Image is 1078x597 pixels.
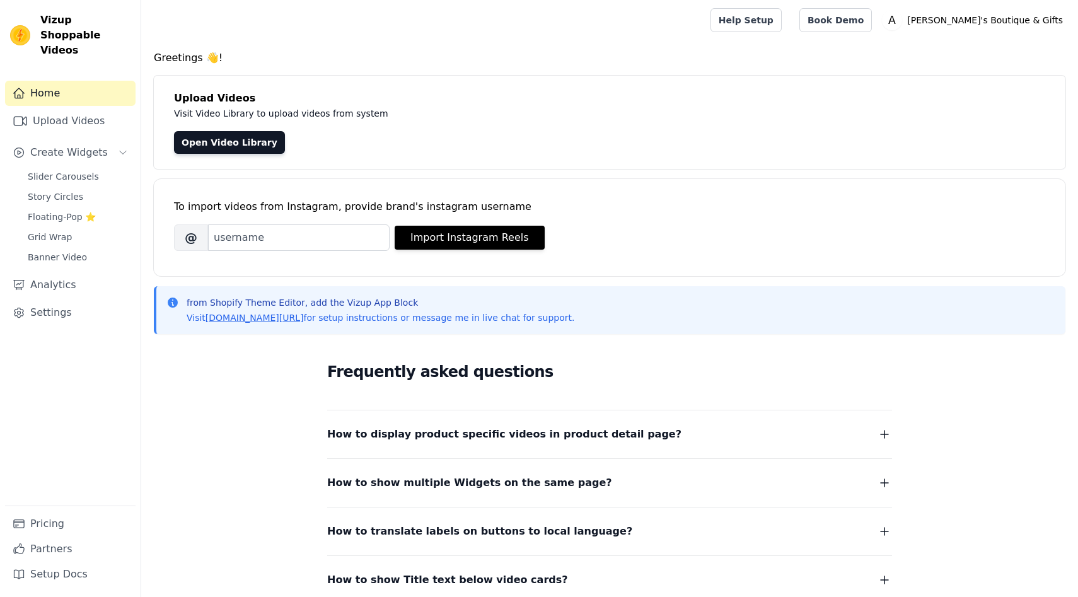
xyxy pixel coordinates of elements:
[327,474,612,492] span: How to show multiple Widgets on the same page?
[154,50,1065,66] h4: Greetings 👋!
[327,571,892,589] button: How to show Title text below video cards?
[20,168,136,185] a: Slider Carousels
[710,8,782,32] a: Help Setup
[5,140,136,165] button: Create Widgets
[5,108,136,134] a: Upload Videos
[174,91,1045,106] h4: Upload Videos
[20,208,136,226] a: Floating-Pop ⭐
[187,311,574,324] p: Visit for setup instructions or message me in live chat for support.
[5,300,136,325] a: Settings
[208,224,390,251] input: username
[888,14,896,26] text: A
[28,190,83,203] span: Story Circles
[174,106,739,121] p: Visit Video Library to upload videos from system
[327,523,632,540] span: How to translate labels on buttons to local language?
[5,81,136,106] a: Home
[20,248,136,266] a: Banner Video
[40,13,130,58] span: Vizup Shoppable Videos
[327,426,892,443] button: How to display product specific videos in product detail page?
[5,511,136,536] a: Pricing
[206,313,304,323] a: [DOMAIN_NAME][URL]
[5,562,136,587] a: Setup Docs
[28,231,72,243] span: Grid Wrap
[882,9,1068,32] button: A [PERSON_NAME]'s Boutique & Gifts
[327,474,892,492] button: How to show multiple Widgets on the same page?
[28,170,99,183] span: Slider Carousels
[327,523,892,540] button: How to translate labels on buttons to local language?
[10,25,30,45] img: Vizup
[174,131,285,154] a: Open Video Library
[902,9,1068,32] p: [PERSON_NAME]'s Boutique & Gifts
[20,188,136,206] a: Story Circles
[799,8,872,32] a: Book Demo
[5,272,136,298] a: Analytics
[327,426,681,443] span: How to display product specific videos in product detail page?
[5,536,136,562] a: Partners
[187,296,574,309] p: from Shopify Theme Editor, add the Vizup App Block
[174,199,1045,214] div: To import videos from Instagram, provide brand's instagram username
[327,571,568,589] span: How to show Title text below video cards?
[30,145,108,160] span: Create Widgets
[395,226,545,250] button: Import Instagram Reels
[327,359,892,385] h2: Frequently asked questions
[174,224,208,251] span: @
[20,228,136,246] a: Grid Wrap
[28,211,96,223] span: Floating-Pop ⭐
[28,251,87,264] span: Banner Video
